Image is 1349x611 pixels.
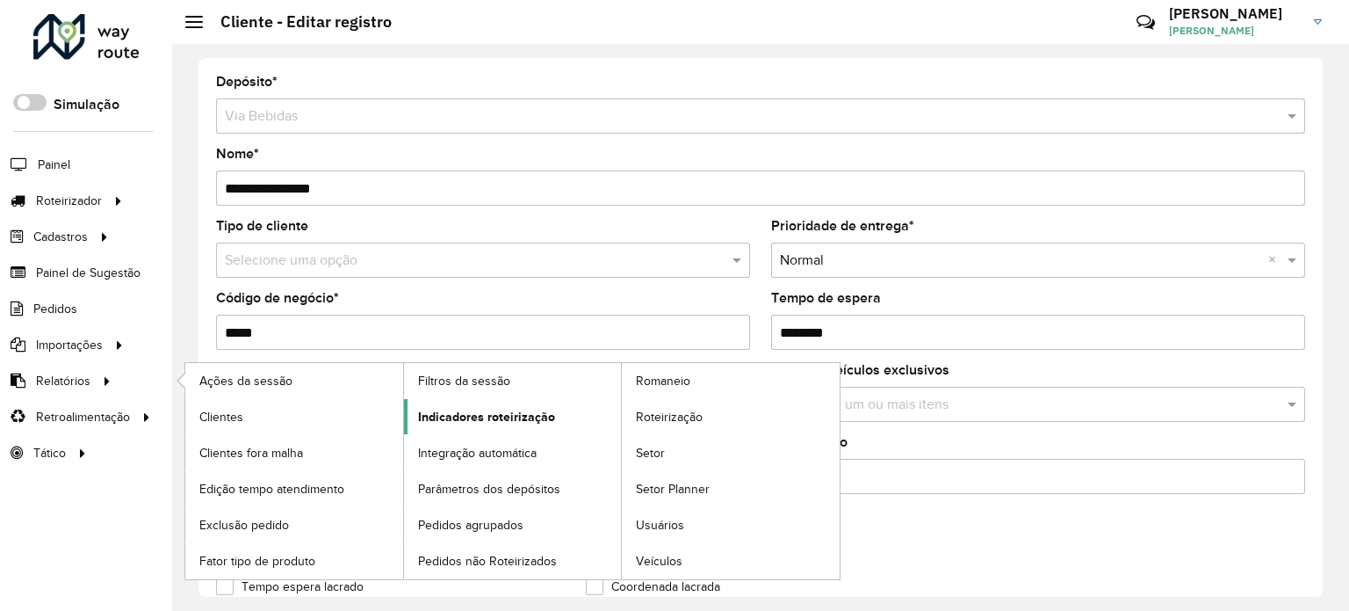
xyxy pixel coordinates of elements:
a: Ações da sessão [185,363,403,398]
a: Clientes fora malha [185,435,403,470]
span: Filtros da sessão [418,372,510,390]
span: Pedidos não Roteirizados [418,552,557,571]
a: Fator tipo de produto [185,543,403,578]
label: Tempo de espera [771,287,881,309]
span: Clientes [199,408,243,426]
span: [PERSON_NAME] [1169,23,1301,39]
span: Setor Planner [636,480,710,498]
span: Exclusão pedido [199,516,289,535]
label: Nome [216,143,259,164]
span: Parâmetros dos depósitos [418,480,560,498]
a: Roteirização [622,399,840,434]
span: Retroalimentação [36,408,130,426]
a: Edição tempo atendimento [185,471,403,506]
a: Veículos [622,543,840,578]
span: Integração automática [418,444,537,462]
label: Tipos de veículos exclusivos [771,360,949,381]
a: Romaneio [622,363,840,398]
label: Coordenada lacrada [586,578,720,596]
span: Painel de Sugestão [36,264,141,282]
span: Painel [38,156,70,174]
label: Tipo de cliente [216,215,308,236]
label: Simulação [54,94,119,115]
span: Usuários [636,516,684,535]
a: Setor [622,435,840,470]
a: Setor Planner [622,471,840,506]
h3: [PERSON_NAME] [1169,5,1301,22]
label: Prioridade de entrega [771,215,914,236]
a: Contato Rápido [1127,4,1165,41]
a: Pedidos agrupados [404,507,622,542]
a: Usuários [622,507,840,542]
a: Parâmetros dos depósitos [404,471,622,506]
label: Tempo espera lacrado [216,578,364,596]
label: Veículos exclusivos [216,360,340,381]
span: Clear all [1268,250,1283,271]
a: Pedidos não Roteirizados [404,543,622,578]
a: Clientes [185,399,403,434]
span: Fator tipo de produto [199,552,315,571]
span: Edição tempo atendimento [199,480,344,498]
span: Setor [636,444,665,462]
span: Cadastros [33,228,88,246]
a: Integração automática [404,435,622,470]
a: Indicadores roteirização [404,399,622,434]
span: Relatórios [36,372,90,390]
span: Ações da sessão [199,372,292,390]
span: Clientes fora malha [199,444,303,462]
a: Filtros da sessão [404,363,622,398]
span: Tático [33,444,66,462]
span: Roteirizador [36,192,102,210]
span: Romaneio [636,372,690,390]
span: Roteirização [636,408,703,426]
span: Importações [36,336,103,354]
span: Pedidos [33,300,77,318]
a: Exclusão pedido [185,507,403,542]
label: Depósito [216,71,278,92]
span: Veículos [636,552,682,571]
span: Indicadores roteirização [418,408,555,426]
h2: Cliente - Editar registro [203,12,392,32]
label: Código de negócio [216,287,339,309]
span: Pedidos agrupados [418,516,523,535]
